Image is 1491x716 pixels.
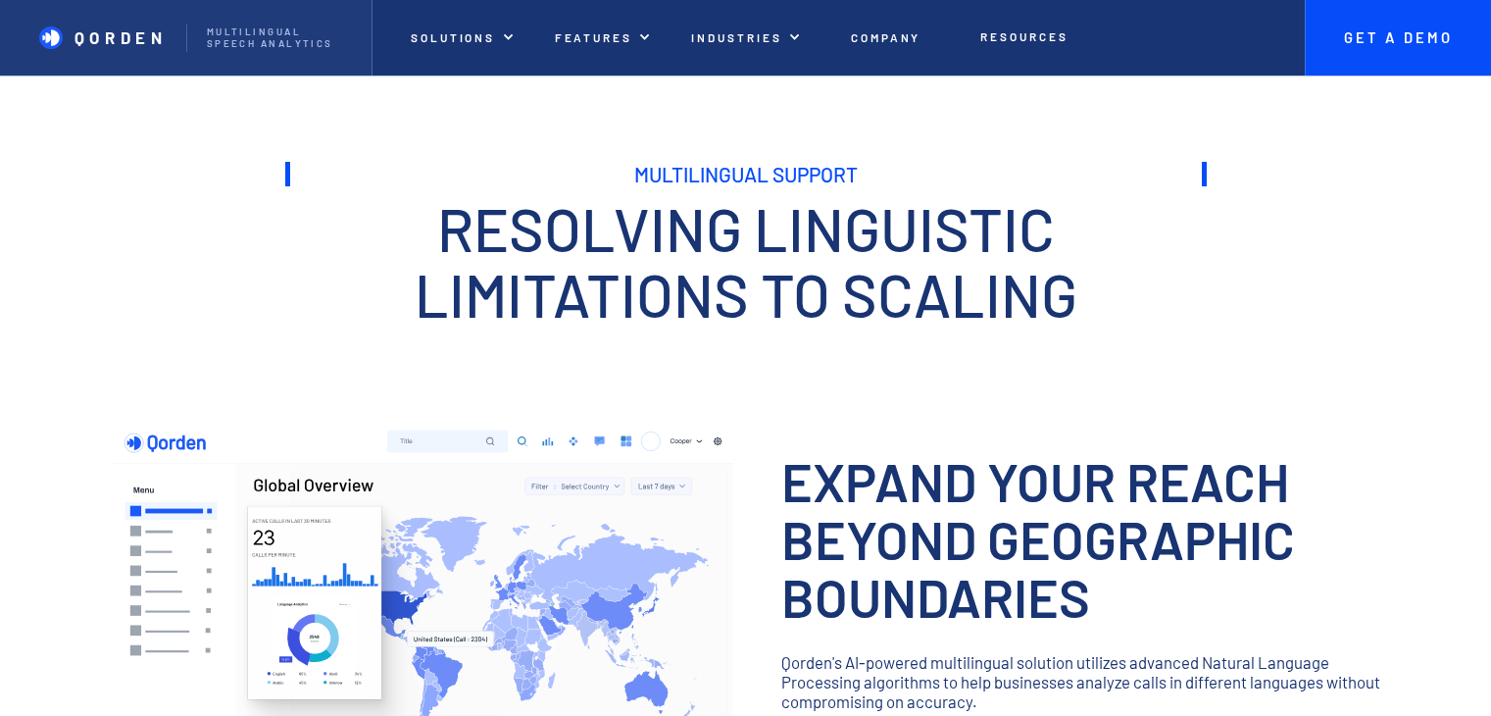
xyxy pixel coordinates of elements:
[285,162,1207,186] h1: Multilingual Support
[980,29,1068,43] p: Resources
[781,627,1381,652] p: ‍
[781,452,1381,627] h3: Expand your reach beyond geographic boundaries
[411,30,495,44] p: Solutions
[555,30,633,44] p: Features
[781,652,1381,711] p: Qorden's AI-powered multilingual solution utilizes advanced Natural Language Processing algorithm...
[691,30,781,44] p: Industries
[207,26,352,50] p: Multilingual Speech analytics
[285,196,1207,328] h2: Resolving linguistic limitations To Scaling
[851,30,921,44] p: Company
[1324,29,1471,47] p: Get A Demo
[75,27,168,47] p: QORDEN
